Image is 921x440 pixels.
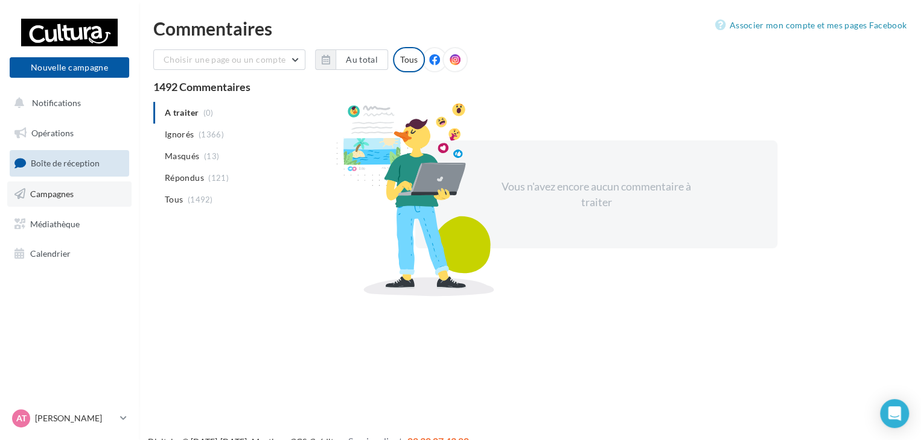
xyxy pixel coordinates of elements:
a: Campagnes [7,181,132,207]
div: Commentaires [153,19,907,37]
p: [PERSON_NAME] [35,412,115,424]
span: Répondus [165,172,204,184]
span: Médiathèque [30,218,80,228]
button: Notifications [7,90,127,116]
button: Choisir une page ou un compte [153,49,305,70]
div: Open Intercom Messenger [880,399,909,428]
a: Calendrier [7,241,132,266]
span: (1492) [188,195,213,204]
span: Masqués [165,150,199,162]
div: 1492 Commentaires [153,81,907,92]
button: Au total [336,49,388,70]
span: Choisir une page ou un compte [164,54,285,64]
a: Associer mon compte et mes pages Facebook [715,18,907,33]
span: (121) [208,173,229,183]
span: (1366) [199,130,224,139]
div: Vous n'avez encore aucun commentaire à traiter [492,179,700,210]
a: Médiathèque [7,212,132,237]
span: Notifications [32,98,81,108]
button: Au total [315,49,388,70]
span: Calendrier [30,248,71,259]
div: Tous [393,47,425,72]
span: Boîte de réception [31,158,100,168]
a: Opérations [7,121,132,146]
a: AT [PERSON_NAME] [10,407,129,430]
span: (13) [204,151,219,161]
span: Tous [165,193,183,206]
span: Opérations [31,128,74,138]
span: Ignorés [165,128,194,140]
a: Boîte de réception [7,150,132,176]
span: AT [16,412,27,424]
button: Nouvelle campagne [10,57,129,78]
span: Campagnes [30,189,74,199]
